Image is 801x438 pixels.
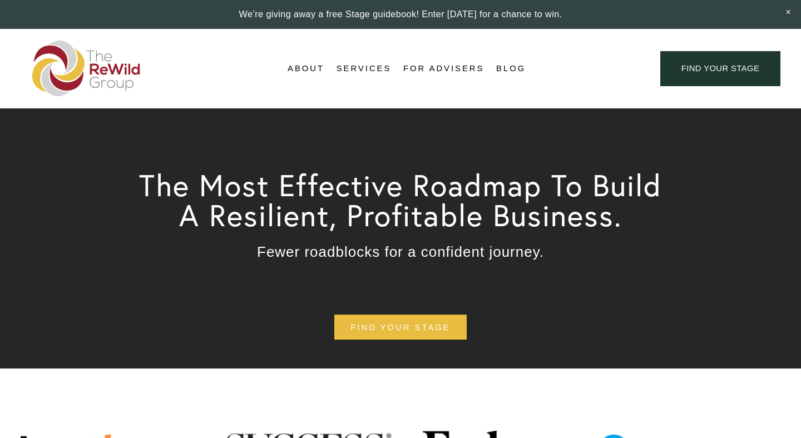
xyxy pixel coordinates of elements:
span: About [288,61,324,76]
a: folder dropdown [288,61,324,77]
a: For Advisers [403,61,484,77]
a: find your stage [660,51,780,86]
a: Blog [496,61,526,77]
a: find your stage [334,315,466,340]
a: folder dropdown [337,61,392,77]
span: Fewer roadblocks for a confident journey. [257,243,544,260]
span: Services [337,61,392,76]
img: The ReWild Group [32,41,141,96]
span: The Most Effective Roadmap To Build A Resilient, Profitable Business. [139,166,671,234]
